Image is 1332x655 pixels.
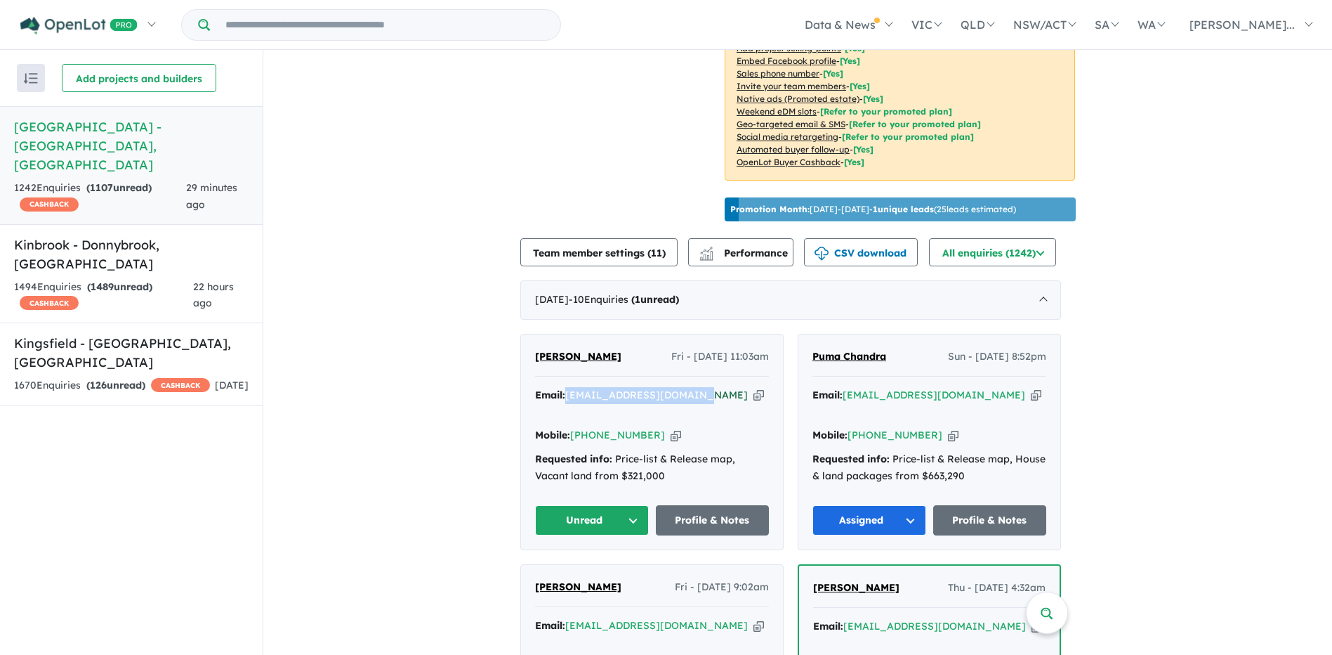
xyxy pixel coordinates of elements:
[737,81,846,91] u: Invite your team members
[20,197,79,212] span: CASHBACK
[186,181,237,211] span: 29 minutes ago
[737,119,845,129] u: Geo-targeted email & SMS
[520,238,678,266] button: Team member settings (11)
[737,43,841,53] u: Add project selling-points
[535,451,769,485] div: Price-list & Release map, Vacant land from $321,000
[213,10,558,40] input: Try estate name, suburb, builder or developer
[929,238,1056,266] button: All enquiries (1242)
[863,93,883,104] span: [Yes]
[700,247,713,254] img: line-chart.svg
[565,619,748,632] a: [EMAIL_ADDRESS][DOMAIN_NAME]
[24,73,38,84] img: sort.svg
[91,280,114,293] span: 1489
[843,389,1025,401] a: [EMAIL_ADDRESS][DOMAIN_NAME]
[813,580,899,597] a: [PERSON_NAME]
[14,334,249,372] h5: Kingsfield - [GEOGRAPHIC_DATA] , [GEOGRAPHIC_DATA]
[570,429,665,441] a: [PHONE_NUMBER]
[86,181,152,194] strong: ( unread)
[14,279,193,313] div: 1494 Enquir ies
[737,93,859,104] u: Native ads (Promoted estate)
[730,203,1016,216] p: [DATE] - [DATE] - ( 25 leads estimated)
[635,293,640,306] span: 1
[823,68,843,79] span: [ Yes ]
[535,505,649,536] button: Unread
[87,280,152,293] strong: ( unread)
[813,620,843,633] strong: Email:
[151,378,210,392] span: CASHBACK
[14,235,249,273] h5: Kinbrook - Donnybrook , [GEOGRAPHIC_DATA]
[853,144,873,155] span: [Yes]
[845,43,865,53] span: [ Yes ]
[565,389,748,401] a: [EMAIL_ADDRESS][DOMAIN_NAME]
[812,349,886,365] a: Puma Chandra
[1031,388,1041,403] button: Copy
[520,280,1061,320] div: [DATE]
[813,581,899,594] span: [PERSON_NAME]
[631,293,679,306] strong: ( unread)
[651,247,662,259] span: 11
[62,64,216,92] button: Add projects and builders
[14,117,249,174] h5: [GEOGRAPHIC_DATA] - [GEOGRAPHIC_DATA] , [GEOGRAPHIC_DATA]
[753,618,764,633] button: Copy
[812,350,886,363] span: Puma Chandra
[193,280,234,310] span: 22 hours ago
[535,350,621,363] span: [PERSON_NAME]
[535,579,621,596] a: [PERSON_NAME]
[848,429,942,441] a: [PHONE_NUMBER]
[815,247,829,261] img: download icon
[215,379,249,391] span: [DATE]
[820,106,952,117] span: [Refer to your promoted plan]
[730,204,810,214] b: Promotion Month:
[671,349,769,365] span: Fri - [DATE] 11:03am
[933,505,1047,536] a: Profile & Notes
[843,620,1026,633] a: [EMAIL_ADDRESS][DOMAIN_NAME]
[90,379,107,391] span: 126
[948,580,1046,597] span: Thu - [DATE] 4:32am
[812,453,890,465] strong: Requested info:
[699,251,713,260] img: bar-chart.svg
[737,56,836,66] u: Embed Facebook profile
[812,451,1046,485] div: Price-list & Release map, House & land packages from $663,290
[840,56,860,66] span: [ Yes ]
[20,296,79,310] span: CASHBACK
[675,579,769,596] span: Fri - [DATE] 9:02am
[753,388,764,403] button: Copy
[535,429,570,441] strong: Mobile:
[569,293,679,306] span: - 10 Enquir ies
[1189,18,1295,32] span: [PERSON_NAME]...
[90,181,113,194] span: 1107
[535,619,565,632] strong: Email:
[671,428,681,443] button: Copy
[688,238,793,266] button: Performance
[948,428,958,443] button: Copy
[86,379,145,391] strong: ( unread)
[14,377,210,394] div: 1670 Enquir ies
[812,429,848,441] strong: Mobile:
[737,157,840,167] u: OpenLot Buyer Cashback
[737,106,817,117] u: Weekend eDM slots
[842,131,974,142] span: [Refer to your promoted plan]
[535,349,621,365] a: [PERSON_NAME]
[804,238,918,266] button: CSV download
[535,581,621,593] span: [PERSON_NAME]
[844,157,864,167] span: [Yes]
[656,505,770,536] a: Profile & Notes
[737,68,819,79] u: Sales phone number
[535,389,565,401] strong: Email:
[873,204,934,214] b: 1 unique leads
[737,131,838,142] u: Social media retargeting
[850,81,870,91] span: [ Yes ]
[701,247,788,259] span: Performance
[948,349,1046,365] span: Sun - [DATE] 8:52pm
[849,119,981,129] span: [Refer to your promoted plan]
[812,389,843,401] strong: Email:
[812,505,926,536] button: Assigned
[535,453,612,465] strong: Requested info:
[20,17,138,34] img: Openlot PRO Logo White
[737,144,850,155] u: Automated buyer follow-up
[14,180,186,214] div: 1242 Enquir ies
